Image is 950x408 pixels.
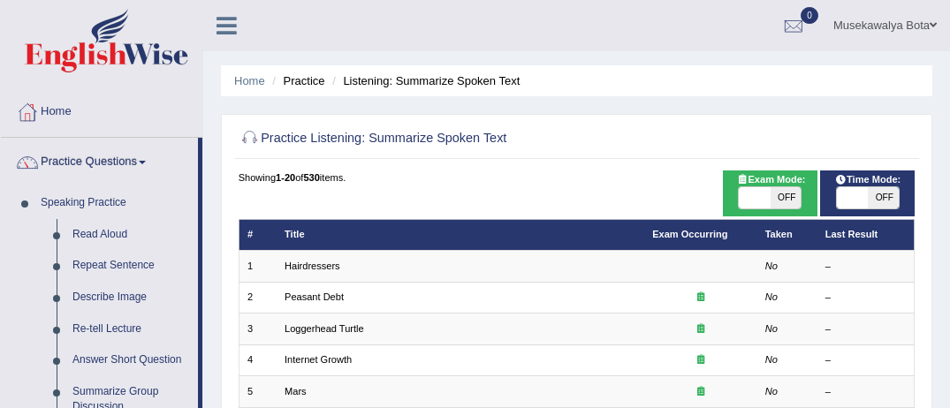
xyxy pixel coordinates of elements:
[239,170,916,185] div: Showing of items.
[771,187,802,208] span: OFF
[829,172,907,188] span: Time Mode:
[723,170,817,216] div: Show exams occurring in exams
[33,187,198,219] a: Speaking Practice
[825,322,906,336] div: –
[756,219,817,250] th: Taken
[65,219,198,251] a: Read Aloud
[868,187,899,208] span: OFF
[652,229,727,239] a: Exam Occurring
[285,386,307,397] a: Mars
[285,261,340,271] a: Hairdressers
[239,282,277,313] td: 2
[65,250,198,282] a: Repeat Sentence
[285,323,364,334] a: Loggerhead Turtle
[276,172,295,183] b: 1-20
[652,353,749,367] div: Exam occurring question
[765,291,778,302] em: No
[1,138,198,182] a: Practice Questions
[765,323,778,334] em: No
[239,127,658,150] h2: Practice Listening: Summarize Spoken Text
[652,322,749,336] div: Exam occurring question
[652,291,749,305] div: Exam occurring question
[239,251,277,282] td: 1
[277,219,644,250] th: Title
[285,291,344,302] a: Peasant Debt
[239,314,277,344] td: 3
[234,74,265,87] a: Home
[765,386,778,397] em: No
[303,172,319,183] b: 530
[65,282,198,314] a: Describe Image
[801,7,818,24] span: 0
[730,172,811,188] span: Exam Mode:
[652,385,749,399] div: Exam occurring question
[268,72,324,89] li: Practice
[65,344,198,376] a: Answer Short Question
[765,354,778,365] em: No
[239,376,277,407] td: 5
[239,219,277,250] th: #
[239,344,277,375] td: 4
[65,314,198,345] a: Re-tell Lecture
[1,87,202,132] a: Home
[328,72,520,89] li: Listening: Summarize Spoken Text
[825,353,906,367] div: –
[817,219,915,250] th: Last Result
[765,261,778,271] em: No
[825,385,906,399] div: –
[825,291,906,305] div: –
[285,354,352,365] a: Internet Growth
[825,260,906,274] div: –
